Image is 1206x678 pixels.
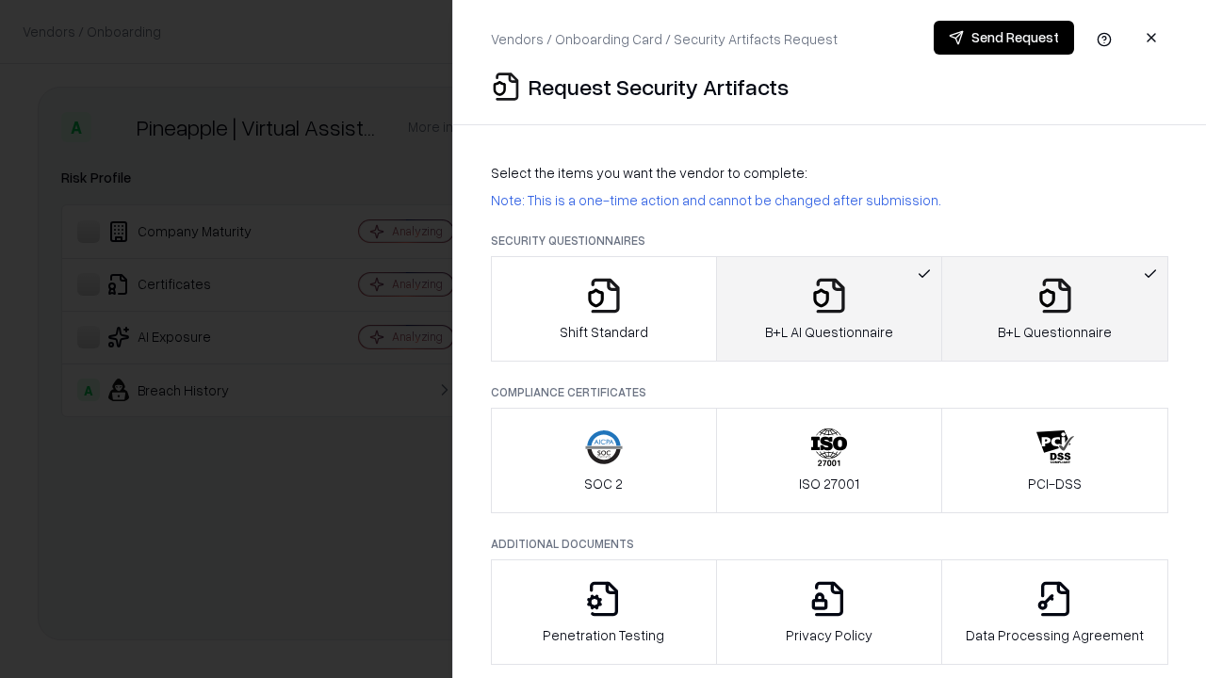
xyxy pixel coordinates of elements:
[491,408,717,513] button: SOC 2
[941,559,1168,665] button: Data Processing Agreement
[491,233,1168,249] p: Security Questionnaires
[716,559,943,665] button: Privacy Policy
[529,72,789,102] p: Request Security Artifacts
[491,536,1168,552] p: Additional Documents
[941,256,1168,362] button: B+L Questionnaire
[560,322,648,342] p: Shift Standard
[491,559,717,665] button: Penetration Testing
[491,190,1168,210] p: Note: This is a one-time action and cannot be changed after submission.
[584,474,623,493] p: SOC 2
[491,29,838,49] p: Vendors / Onboarding Card / Security Artifacts Request
[966,625,1144,645] p: Data Processing Agreement
[765,322,893,342] p: B+L AI Questionnaire
[941,408,1168,513] button: PCI-DSS
[716,256,943,362] button: B+L AI Questionnaire
[716,408,943,513] button: ISO 27001
[491,384,1168,400] p: Compliance Certificates
[799,474,859,493] p: ISO 27001
[543,625,664,645] p: Penetration Testing
[786,625,872,645] p: Privacy Policy
[491,163,1168,183] p: Select the items you want the vendor to complete:
[998,322,1112,342] p: B+L Questionnaire
[491,256,717,362] button: Shift Standard
[1028,474,1082,493] p: PCI-DSS
[934,21,1074,55] button: Send Request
